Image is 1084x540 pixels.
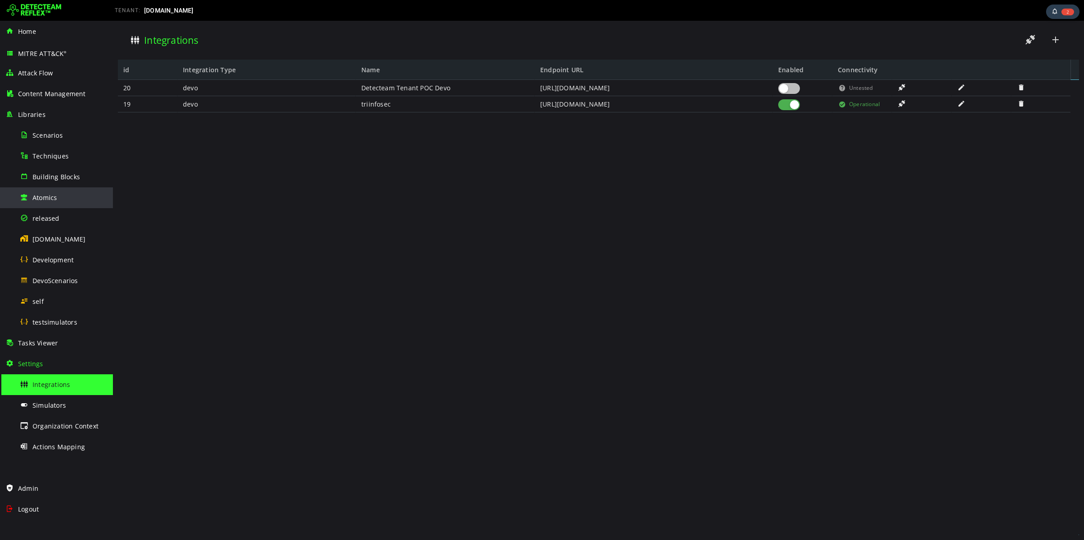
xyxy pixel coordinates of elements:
[5,75,65,92] div: 19
[736,75,767,92] span: Operational
[18,89,86,98] span: Content Management
[33,193,57,202] span: Atomics
[65,39,243,59] div: Integration Type
[422,75,660,92] div: [URL][DOMAIN_NAME]
[18,484,38,493] span: Admin
[33,276,78,285] span: DevoScenarios
[33,297,44,306] span: self
[33,318,77,326] span: testsimulators
[65,75,243,92] div: devo
[33,214,60,223] span: released
[33,401,66,410] span: Simulators
[18,69,53,77] span: Attack Flow
[422,39,660,59] div: Endpoint URL
[18,359,43,368] span: Settings
[144,7,194,14] span: [DOMAIN_NAME]
[18,49,67,58] span: MITRE ATT&CK
[5,39,65,59] div: id
[1046,5,1079,19] div: Task Notifications
[64,50,66,54] sup: ®
[18,110,46,119] span: Libraries
[1061,9,1074,15] span: 2
[243,59,422,75] div: Detecteam Tenant POC Devo
[115,7,140,14] span: TENANT:
[33,172,80,181] span: Building Blocks
[31,13,85,26] h3: Integrations
[720,39,779,59] div: Connectivity Status
[33,131,63,140] span: Scenarios
[736,59,760,75] span: Untested
[243,75,422,92] div: triinfosec
[422,59,660,75] div: [URL][DOMAIN_NAME]
[65,59,243,75] div: devo
[33,256,74,264] span: Development
[33,442,85,451] span: Actions Mapping
[243,39,422,59] div: Name
[18,505,39,513] span: Logout
[5,59,65,75] div: 20
[7,3,61,18] img: Detecteam logo
[660,39,720,59] div: Enabled
[33,380,70,389] span: Integrations
[18,27,36,36] span: Home
[33,422,98,430] span: Organization Context
[33,152,69,160] span: Techniques
[33,235,86,243] span: [DOMAIN_NAME]
[18,339,58,347] span: Tasks Viewer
